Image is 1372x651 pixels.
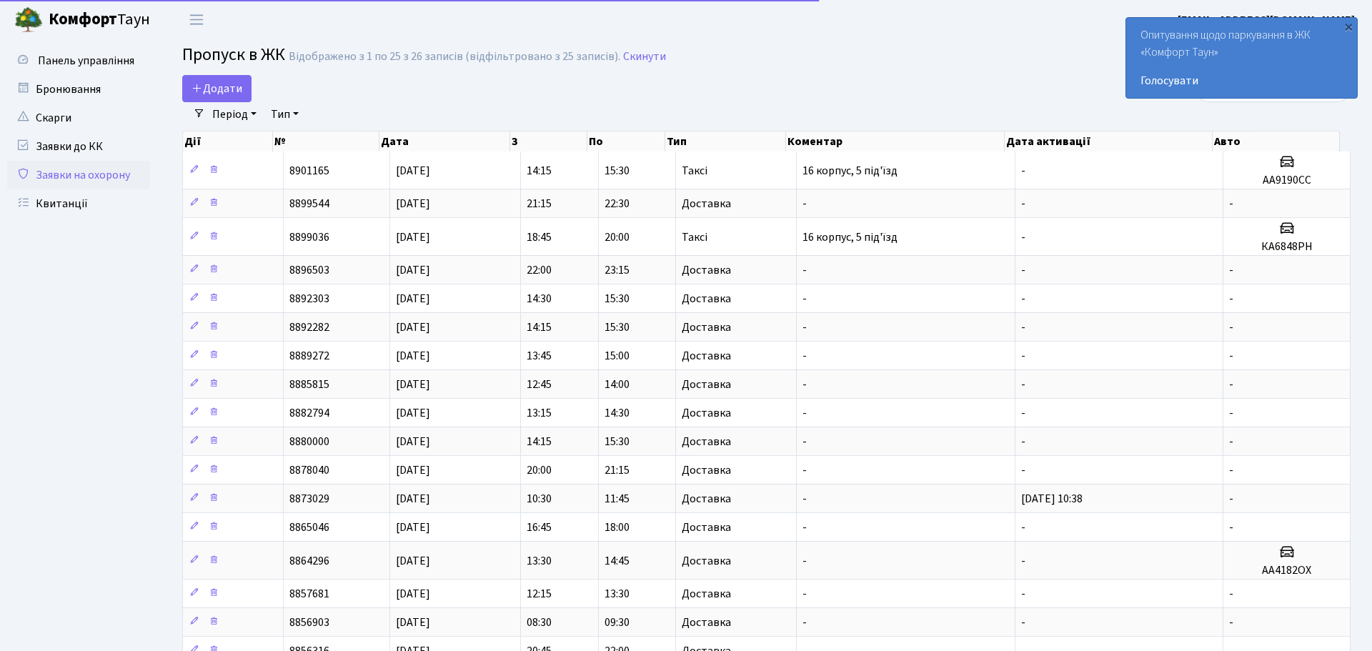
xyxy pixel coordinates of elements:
span: - [1021,377,1025,392]
th: Дії [183,131,273,151]
span: Пропуск в ЖК [182,42,285,67]
a: Бронювання [7,75,150,104]
span: 14:00 [605,377,630,392]
b: Комфорт [49,8,117,31]
span: [DATE] [396,520,430,535]
span: Таксі [682,165,707,177]
a: Квитанції [7,189,150,218]
span: 18:45 [527,229,552,245]
span: 13:45 [527,348,552,364]
a: Голосувати [1140,72,1343,89]
span: 8865046 [289,520,329,535]
b: [EMAIL_ADDRESS][DOMAIN_NAME] [1178,12,1355,28]
span: Доставка [682,464,731,476]
span: - [1021,196,1025,212]
div: Опитування щодо паркування в ЖК «Комфорт Таун» [1126,18,1357,98]
a: Додати [182,75,252,102]
span: 21:15 [527,196,552,212]
span: 08:30 [527,615,552,630]
span: 8899036 [289,229,329,245]
span: [DATE] [396,163,430,179]
span: [DATE] [396,291,430,307]
div: × [1341,19,1356,34]
a: Скинути [623,50,666,64]
span: Доставка [682,293,731,304]
span: - [1021,348,1025,364]
span: [DATE] [396,319,430,335]
img: logo.png [14,6,43,34]
span: - [802,405,807,421]
span: 12:45 [527,377,552,392]
span: 11:45 [605,491,630,507]
span: Панель управління [38,53,134,69]
span: - [802,491,807,507]
span: [DATE] [396,462,430,478]
span: 18:00 [605,520,630,535]
span: - [1021,405,1025,421]
span: Доставка [682,350,731,362]
span: - [1229,615,1233,630]
span: 14:45 [605,553,630,569]
a: Панель управління [7,46,150,75]
span: - [1021,462,1025,478]
span: 23:15 [605,262,630,278]
span: 8889272 [289,348,329,364]
span: 15:30 [605,163,630,179]
span: - [802,520,807,535]
span: 16 корпус, 5 під'їзд [802,163,898,179]
span: - [1229,348,1233,364]
span: - [1021,553,1025,569]
a: Заявки на охорону [7,161,150,189]
div: Відображено з 1 по 25 з 26 записів (відфільтровано з 25 записів). [289,50,620,64]
span: [DATE] [396,434,430,449]
span: [DATE] [396,262,430,278]
span: Доставка [682,617,731,628]
span: [DATE] [396,491,430,507]
span: 8873029 [289,491,329,507]
span: Додати [192,81,242,96]
span: 8892303 [289,291,329,307]
span: 16:45 [527,520,552,535]
span: - [802,462,807,478]
span: - [802,291,807,307]
span: - [1229,586,1233,602]
span: Доставка [682,493,731,505]
span: 8880000 [289,434,329,449]
span: - [802,262,807,278]
span: 8864296 [289,553,329,569]
span: Доставка [682,436,731,447]
span: [DATE] [396,229,430,245]
span: 8896503 [289,262,329,278]
th: Тип [665,131,786,151]
span: - [802,434,807,449]
span: - [1229,196,1233,212]
span: - [1021,262,1025,278]
th: Дата активації [1005,131,1213,151]
span: - [1021,291,1025,307]
span: 12:15 [527,586,552,602]
span: 20:00 [605,229,630,245]
a: [EMAIL_ADDRESS][DOMAIN_NAME] [1178,11,1355,29]
span: 8901165 [289,163,329,179]
span: - [1229,520,1233,535]
th: Коментар [786,131,1004,151]
span: - [1229,434,1233,449]
span: - [1021,163,1025,179]
span: - [1021,229,1025,245]
span: - [802,196,807,212]
button: Переключити навігацію [179,8,214,31]
span: 8892282 [289,319,329,335]
th: З [510,131,588,151]
span: 15:30 [605,291,630,307]
span: [DATE] 10:38 [1021,491,1083,507]
span: 8857681 [289,586,329,602]
th: Дата [379,131,509,151]
span: - [1021,520,1025,535]
span: - [802,553,807,569]
span: - [802,319,807,335]
a: Заявки до КК [7,132,150,161]
span: - [1229,405,1233,421]
span: 14:15 [527,319,552,335]
span: 13:15 [527,405,552,421]
span: Доставка [682,379,731,390]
